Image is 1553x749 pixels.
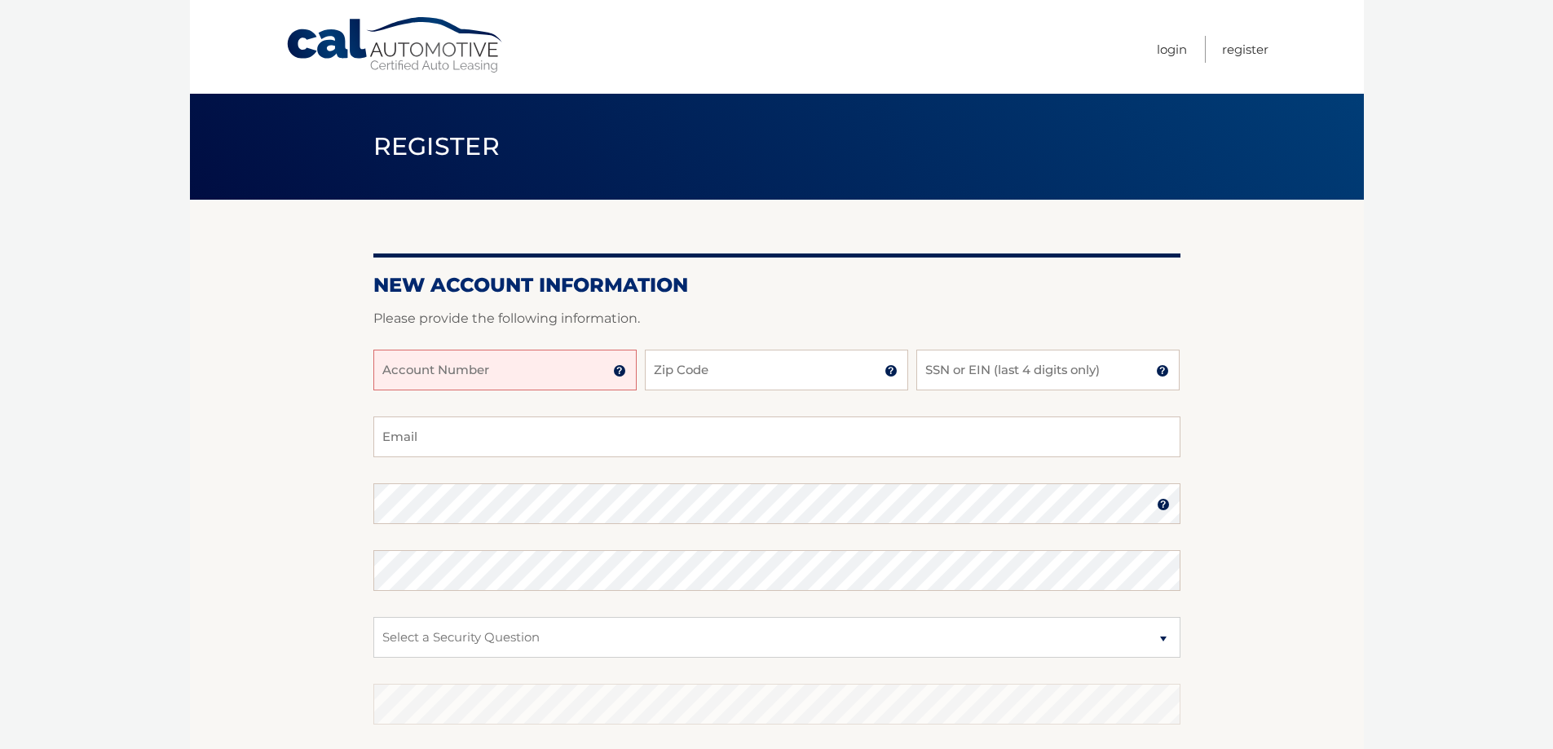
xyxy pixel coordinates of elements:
input: SSN or EIN (last 4 digits only) [916,350,1180,390]
img: tooltip.svg [1157,498,1170,511]
a: Login [1157,36,1187,63]
a: Register [1222,36,1268,63]
input: Email [373,416,1180,457]
span: Register [373,131,501,161]
img: tooltip.svg [613,364,626,377]
h2: New Account Information [373,273,1180,297]
img: tooltip.svg [1156,364,1169,377]
input: Account Number [373,350,637,390]
a: Cal Automotive [285,16,505,74]
input: Zip Code [645,350,908,390]
p: Please provide the following information. [373,307,1180,330]
img: tooltip.svg [885,364,898,377]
